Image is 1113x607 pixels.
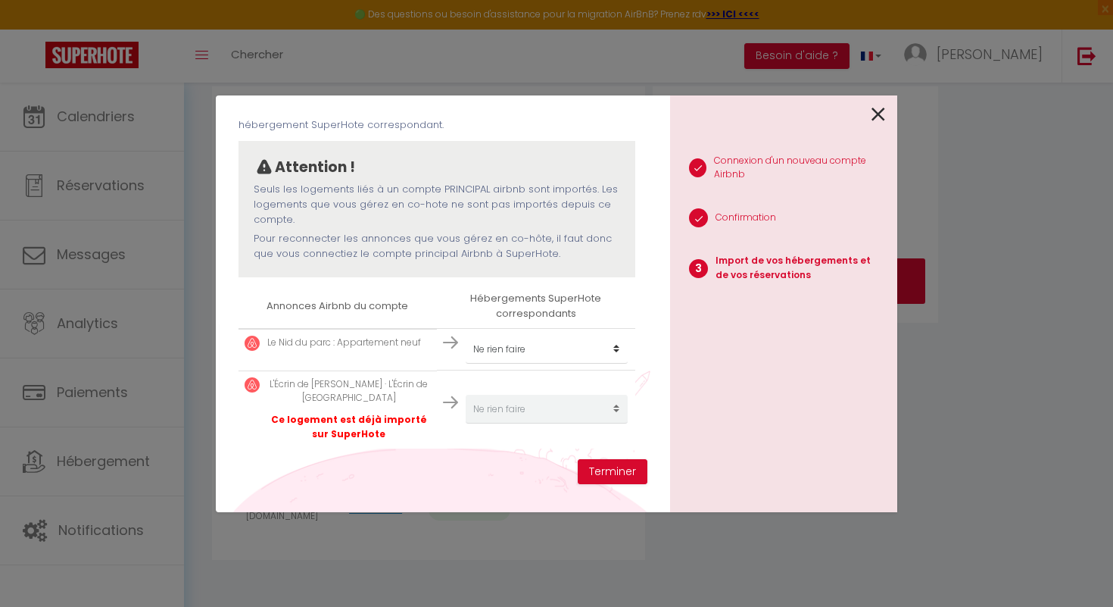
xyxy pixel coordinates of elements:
[714,154,885,183] p: Connexion d'un nouveau compte Airbnb
[254,231,620,262] p: Pour reconnecter les annonces que vous gérez en co-hôte, il faut donc que vous connectiez le comp...
[254,182,620,228] p: Seuls les logements liés à un compte PRINCIPAL airbnb sont importés. Les logements que vous gérez...
[689,259,708,278] span: 3
[437,285,635,328] th: Hébergements SuperHote correspondants
[578,459,647,485] button: Terminer
[715,254,885,283] p: Import de vos hébergements et de vos réservations
[267,377,431,406] p: L'Écrin de [PERSON_NAME] · L'Écrin de [GEOGRAPHIC_DATA]
[267,336,421,350] p: Le Nid du parc : Appartement neuf
[275,156,355,179] p: Attention !
[238,285,437,328] th: Annonces Airbnb du compte
[267,413,431,442] p: Ce logement est déjà importé sur SuperHote
[715,211,776,225] p: Confirmation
